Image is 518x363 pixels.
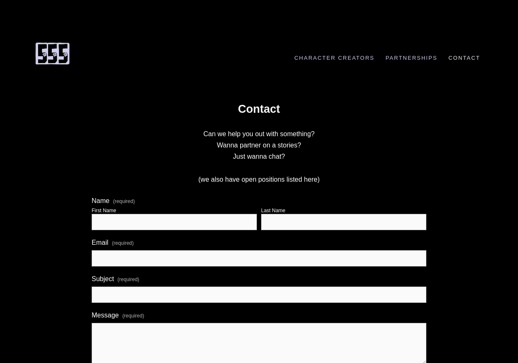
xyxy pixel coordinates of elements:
[92,102,426,117] h1: Contact
[112,238,133,249] span: (required)
[92,174,426,185] p: (we also have open positions listed here)
[92,128,426,162] p: Can we help you out with something? Wanna partner on a stories? Just wanna chat?
[33,46,71,59] a: 555 Comic
[261,208,285,213] div: Last Name
[92,275,114,283] span: Subject
[92,239,108,246] span: Email
[92,197,110,205] span: Name
[118,274,139,285] span: (required)
[113,199,135,204] span: (required)
[381,55,442,61] a: Partnerships
[33,42,71,65] img: 555 Comic
[122,310,144,321] span: (required)
[92,208,116,213] div: First Name
[444,55,485,61] a: Contact
[290,55,379,61] a: Character Creators
[92,312,119,319] span: Message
